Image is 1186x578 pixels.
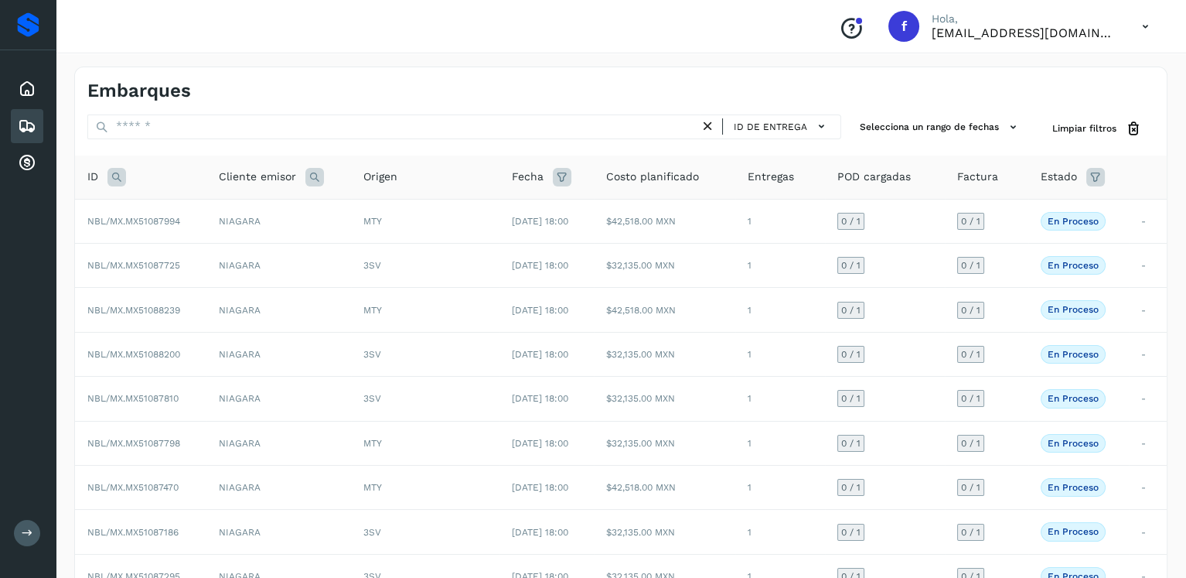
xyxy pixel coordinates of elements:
button: Limpiar filtros [1040,115,1154,143]
td: $32,135.00 MXN [594,510,735,554]
p: Hola, [932,12,1117,26]
h4: Embarques [87,80,191,102]
td: - [1129,288,1167,332]
td: 1 [735,377,825,421]
span: [DATE] 18:00 [512,305,568,316]
span: NBL/MX.MX51087470 [87,482,179,493]
span: [DATE] 18:00 [512,349,568,360]
span: Estado [1041,169,1077,185]
span: [DATE] 18:00 [512,482,568,493]
td: NIAGARA [206,288,352,332]
span: 3SV [363,393,381,404]
span: 0 / 1 [961,261,980,270]
span: POD cargadas [837,169,911,185]
td: $42,518.00 MXN [594,466,735,510]
p: En proceso [1048,260,1099,271]
span: NBL/MX.MX51087725 [87,260,180,271]
span: NBL/MX.MX51087186 [87,527,179,538]
span: 0 / 1 [841,217,861,226]
span: MTY [363,216,382,227]
td: $32,135.00 MXN [594,332,735,376]
p: En proceso [1048,393,1099,404]
span: NBL/MX.MX51088239 [87,305,180,316]
span: NBL/MX.MX51087798 [87,438,180,449]
td: 1 [735,510,825,554]
td: - [1129,421,1167,465]
td: - [1129,466,1167,510]
div: Inicio [11,72,43,106]
div: Embarques [11,109,43,143]
span: Entregas [748,169,794,185]
span: Factura [957,169,998,185]
td: 1 [735,421,825,465]
span: 0 / 1 [961,483,980,492]
p: facturacion@expresssanjavier.com [932,26,1117,40]
td: - [1129,377,1167,421]
span: Costo planificado [606,169,699,185]
td: 1 [735,332,825,376]
span: 0 / 1 [961,350,980,359]
p: En proceso [1048,216,1099,227]
td: 1 [735,244,825,288]
td: 1 [735,288,825,332]
span: Origen [363,169,397,185]
span: 0 / 1 [961,439,980,448]
span: 0 / 1 [961,306,980,315]
span: NBL/MX.MX51087810 [87,393,179,404]
td: $32,135.00 MXN [594,244,735,288]
span: ID de entrega [734,120,807,134]
td: - [1129,199,1167,243]
p: En proceso [1048,526,1099,537]
button: ID de entrega [729,115,834,138]
span: [DATE] 18:00 [512,260,568,271]
span: 0 / 1 [841,261,861,270]
span: 3SV [363,349,381,360]
span: 0 / 1 [841,439,861,448]
td: NIAGARA [206,377,352,421]
span: 0 / 1 [961,528,980,537]
button: Selecciona un rango de fechas [854,115,1028,140]
td: NIAGARA [206,244,352,288]
span: 3SV [363,260,381,271]
p: En proceso [1048,482,1099,493]
td: $42,518.00 MXN [594,288,735,332]
span: [DATE] 18:00 [512,438,568,449]
span: 3SV [363,527,381,538]
p: En proceso [1048,349,1099,360]
td: NIAGARA [206,510,352,554]
td: NIAGARA [206,199,352,243]
td: NIAGARA [206,421,352,465]
span: Limpiar filtros [1052,121,1116,135]
td: - [1129,510,1167,554]
span: NBL/MX.MX51087994 [87,216,180,227]
span: MTY [363,482,382,493]
td: $32,135.00 MXN [594,377,735,421]
span: Fecha [512,169,544,185]
span: 0 / 1 [841,483,861,492]
td: 1 [735,199,825,243]
span: MTY [363,305,382,316]
span: ID [87,169,98,185]
span: 0 / 1 [961,217,980,226]
td: - [1129,332,1167,376]
span: 0 / 1 [841,306,861,315]
span: 0 / 1 [841,394,861,403]
span: [DATE] 18:00 [512,393,568,404]
span: MTY [363,438,382,449]
span: [DATE] 18:00 [512,527,568,538]
span: [DATE] 18:00 [512,216,568,227]
span: 0 / 1 [961,394,980,403]
td: NIAGARA [206,332,352,376]
span: 0 / 1 [841,350,861,359]
td: $32,135.00 MXN [594,421,735,465]
td: $42,518.00 MXN [594,199,735,243]
p: En proceso [1048,304,1099,315]
td: NIAGARA [206,466,352,510]
p: En proceso [1048,438,1099,449]
span: 0 / 1 [841,528,861,537]
span: Cliente emisor [219,169,296,185]
td: - [1129,244,1167,288]
td: 1 [735,466,825,510]
div: Cuentas por cobrar [11,146,43,180]
span: NBL/MX.MX51088200 [87,349,180,360]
